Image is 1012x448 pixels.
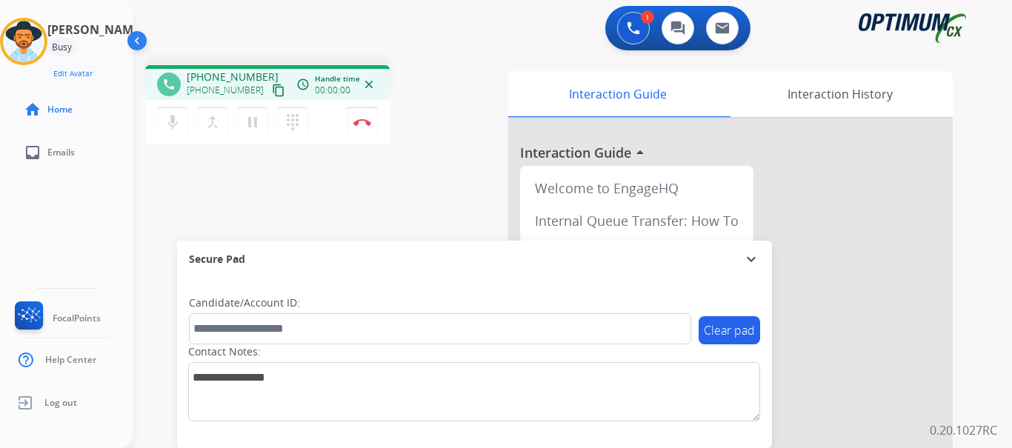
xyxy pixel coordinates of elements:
[315,73,360,84] span: Handle time
[296,78,310,91] mat-icon: access_time
[12,301,101,335] a: FocalPoints
[162,78,176,91] mat-icon: phone
[187,84,264,96] span: [PHONE_NUMBER]
[526,172,748,204] div: Welcome to EngageHQ
[930,421,997,439] p: 0.20.1027RC
[315,84,350,96] span: 00:00:00
[164,113,182,131] mat-icon: mic
[3,21,44,62] img: avatar
[189,295,300,310] label: Candidate/Account ID:
[526,204,748,237] div: Internal Queue Transfer: How To
[53,312,101,324] span: FocalPoints
[47,39,76,56] div: Busy
[47,21,144,39] h3: [PERSON_NAME]
[187,70,279,84] span: [PHONE_NUMBER]
[47,65,99,82] button: Edit Avatar
[47,104,73,116] span: Home
[742,250,760,268] mat-icon: expand_more
[44,397,77,409] span: Log out
[641,10,654,24] div: 1
[508,71,727,117] div: Interaction Guide
[188,344,261,359] label: Contact Notes:
[189,252,245,267] span: Secure Pad
[284,113,302,131] mat-icon: dialpad
[362,78,376,91] mat-icon: close
[45,354,96,366] span: Help Center
[24,144,41,161] mat-icon: inbox
[353,118,371,126] img: control
[47,147,75,158] span: Emails
[727,71,953,117] div: Interaction History
[24,101,41,118] mat-icon: home
[272,84,285,97] mat-icon: content_copy
[244,113,262,131] mat-icon: pause
[204,113,222,131] mat-icon: merge_type
[699,316,760,344] button: Clear pad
